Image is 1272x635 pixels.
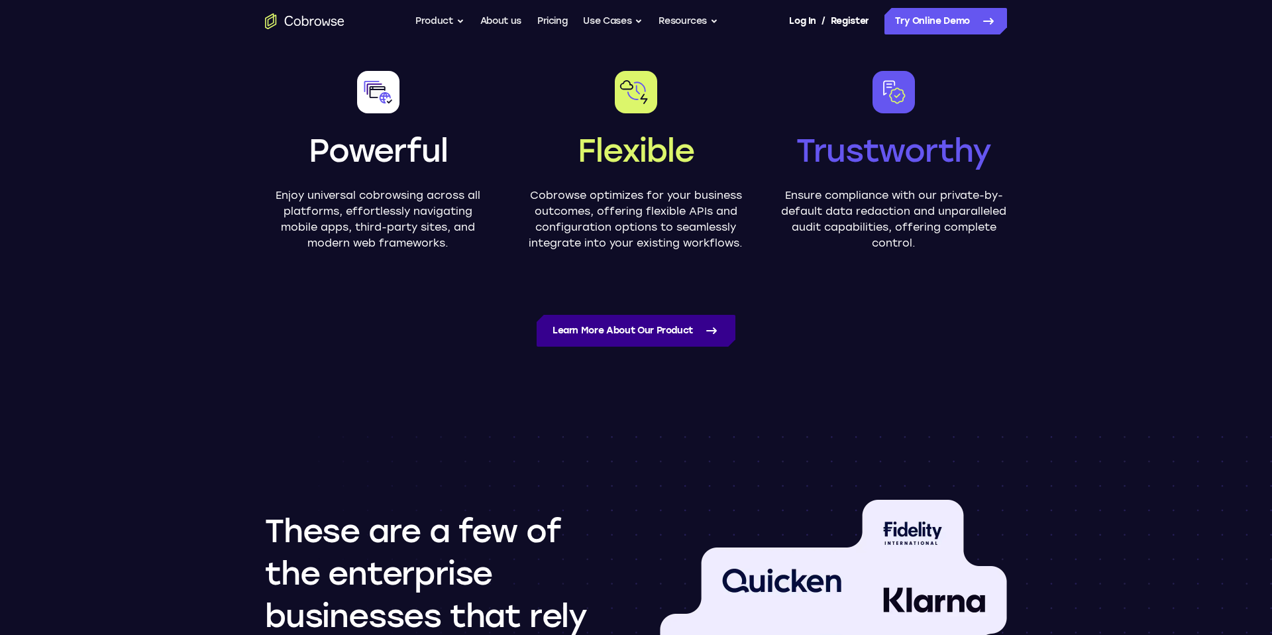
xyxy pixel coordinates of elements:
[831,8,869,34] a: Register
[265,13,344,29] a: Go to the home page
[480,8,521,34] a: About us
[415,8,464,34] button: Product
[583,8,643,34] button: Use Cases
[523,188,749,251] p: Cobrowse optimizes for your business outcomes, offering flexible APIs and configuration options t...
[578,129,694,172] h3: Flexible
[821,13,825,29] span: /
[265,188,491,251] p: Enjoy universal cobrowsing across all platforms, effortlessly navigating mobile apps, third-party...
[659,8,718,34] button: Resources
[884,8,1007,34] a: Try Online Demo
[537,315,735,347] a: Learn more about our product
[781,188,1007,251] p: Ensure compliance with our private-by-default data redaction and unparalleled audit capabilities,...
[537,8,568,34] a: Pricing
[309,129,447,172] h3: Powerful
[789,8,816,34] a: Log In
[796,129,991,172] h3: Trustworthy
